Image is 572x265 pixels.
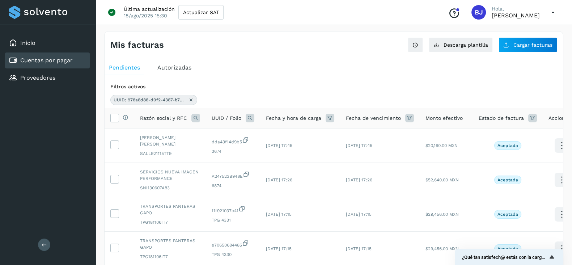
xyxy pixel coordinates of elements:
span: SALL921115TT9 [140,150,200,157]
div: Cuentas por pagar [5,52,90,68]
span: Estado de factura [479,114,524,122]
span: 3674 [212,148,254,155]
span: dda43f14d9b5 [212,136,254,145]
p: Última actualización [124,6,175,12]
span: [DATE] 17:15 [346,212,372,217]
div: UUID: 978a8d88-d0f2-4387-b750-b46ab74e2c84 [110,95,197,105]
p: Aceptada [497,212,518,217]
span: Fecha de vencimiento [346,114,401,122]
span: $20,160.00 MXN [425,143,458,148]
span: [DATE] 17:26 [346,177,372,182]
span: [DATE] 17:15 [266,246,292,251]
span: Fecha y hora de carga [266,114,321,122]
span: $29,456.00 MXN [425,212,459,217]
button: Actualizar SAT [178,5,224,20]
button: Cargar facturas [499,37,557,52]
span: Pendientes [109,64,140,71]
span: TRANSPORTES PANTERAS GAPO [140,237,200,251]
span: SNI130607A83 [140,185,200,191]
span: [PERSON_NAME] [PERSON_NAME] [140,134,200,147]
span: Descarga plantilla [444,42,488,47]
span: SERVICIOS NUEVA IMAGEN PERFORMANCE [140,169,200,182]
span: Razón social y RFC [140,114,187,122]
span: UUID / Folio [212,114,241,122]
span: Cargar facturas [513,42,552,47]
span: A247523B948E [212,171,254,180]
span: Actualizar SAT [183,10,219,15]
button: Mostrar encuesta - ¿Qué tan satisfech@ estás con la carga de tus facturas? [462,253,556,261]
span: TPG181106IT7 [140,253,200,260]
p: Hola, [492,6,540,12]
span: Monto efectivo [425,114,463,122]
span: [DATE] 17:45 [266,143,292,148]
span: Autorizadas [157,64,191,71]
p: Aceptada [497,246,518,251]
span: e70650684485 [212,240,254,248]
span: f1f921037c41 [212,205,254,214]
a: Proveedores [20,74,55,81]
a: Inicio [20,39,35,46]
a: Cuentas por pagar [20,57,73,64]
p: Aceptada [497,143,518,148]
div: Proveedores [5,70,90,86]
span: UUID: 978a8d88-d0f2-4387-b750-b46ab74e2c84 [114,97,186,103]
span: TPG181106IT7 [140,219,200,226]
button: Descarga plantilla [429,37,493,52]
span: TPG 4330 [212,251,254,258]
span: [DATE] 17:15 [266,212,292,217]
p: Aceptada [497,177,518,182]
span: [DATE] 17:26 [266,177,292,182]
span: TPG 4331 [212,217,254,223]
p: Brayant Javier Rocha Martinez [492,12,540,19]
span: $52,640.00 MXN [425,177,459,182]
span: 6874 [212,182,254,189]
p: 18/ago/2025 15:30 [124,12,167,19]
span: Acciones [548,114,571,122]
span: ¿Qué tan satisfech@ estás con la carga de tus facturas? [462,255,547,260]
h4: Mis facturas [110,40,164,50]
div: Filtros activos [110,83,557,91]
span: TRANSPORTES PANTERAS GAPO [140,203,200,216]
span: [DATE] 17:45 [346,143,372,148]
div: Inicio [5,35,90,51]
span: $29,456.00 MXN [425,246,459,251]
span: [DATE] 17:15 [346,246,372,251]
